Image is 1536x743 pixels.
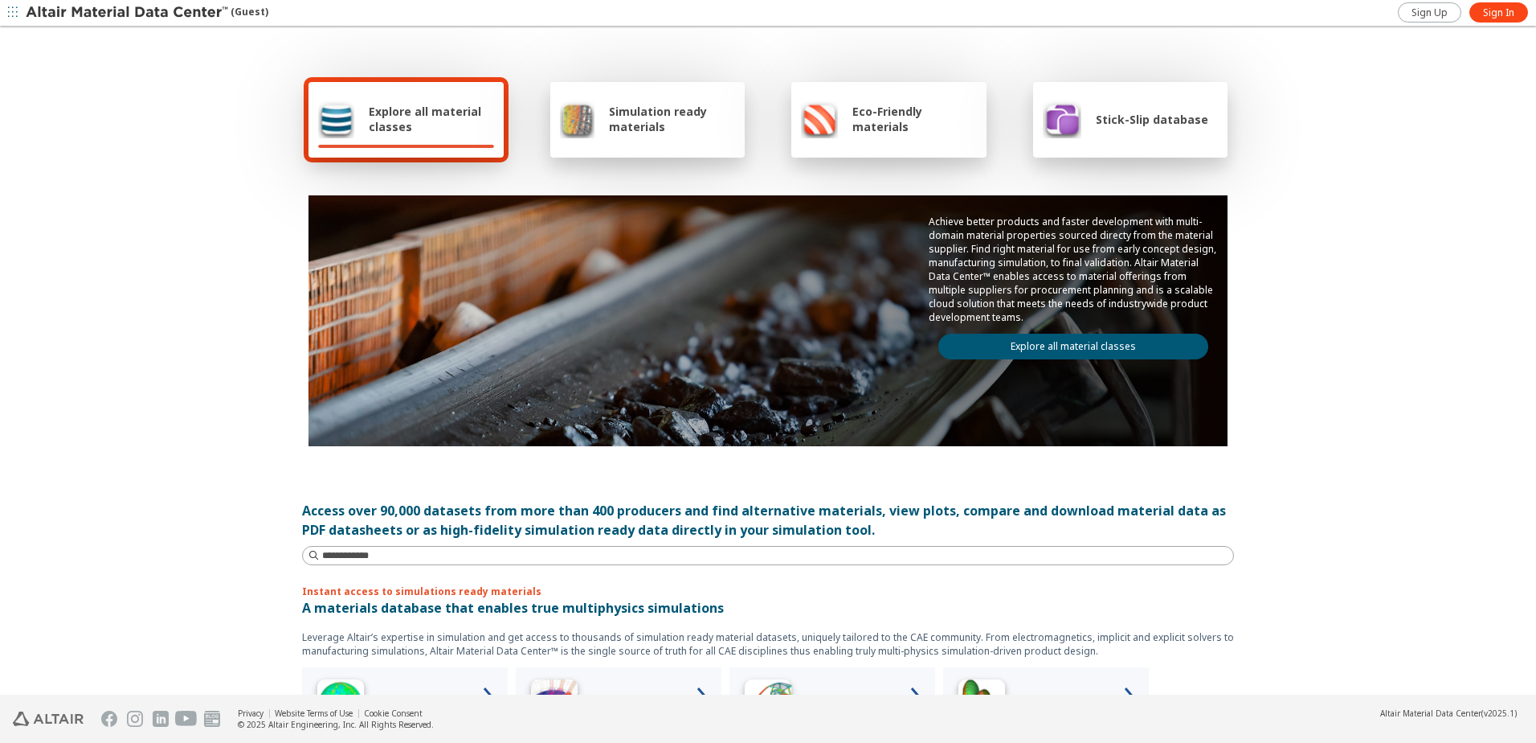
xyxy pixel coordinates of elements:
[1411,6,1448,19] span: Sign Up
[369,104,494,134] span: Explore all material classes
[1096,112,1208,127] span: Stick-Slip database
[560,100,594,138] img: Simulation ready materials
[13,712,84,726] img: Altair Engineering
[801,100,838,138] img: Eco-Friendly materials
[609,104,735,134] span: Simulation ready materials
[26,5,268,21] div: (Guest)
[1469,2,1528,23] a: Sign In
[1043,100,1081,138] img: Stick-Slip database
[1380,708,1517,719] div: (v2025.1)
[852,104,976,134] span: Eco-Friendly materials
[736,674,800,738] img: Structural Analyses Icon
[302,501,1234,540] div: Access over 90,000 datasets from more than 400 producers and find alternative materials, view plo...
[308,674,373,738] img: High Frequency Icon
[275,708,353,719] a: Website Terms of Use
[1398,2,1461,23] a: Sign Up
[302,598,1234,618] p: A materials database that enables true multiphysics simulations
[522,674,586,738] img: Low Frequency Icon
[938,334,1208,359] a: Explore all material classes
[302,585,1234,598] p: Instant access to simulations ready materials
[238,708,263,719] a: Privacy
[26,5,231,21] img: Altair Material Data Center
[364,708,423,719] a: Cookie Consent
[1483,6,1514,19] span: Sign In
[950,674,1014,738] img: Crash Analyses Icon
[318,100,354,138] img: Explore all material classes
[238,719,434,730] div: © 2025 Altair Engineering, Inc. All Rights Reserved.
[302,630,1234,658] p: Leverage Altair’s expertise in simulation and get access to thousands of simulation ready materia...
[929,215,1218,324] p: Achieve better products and faster development with multi-domain material properties sourced dire...
[1380,708,1481,719] span: Altair Material Data Center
